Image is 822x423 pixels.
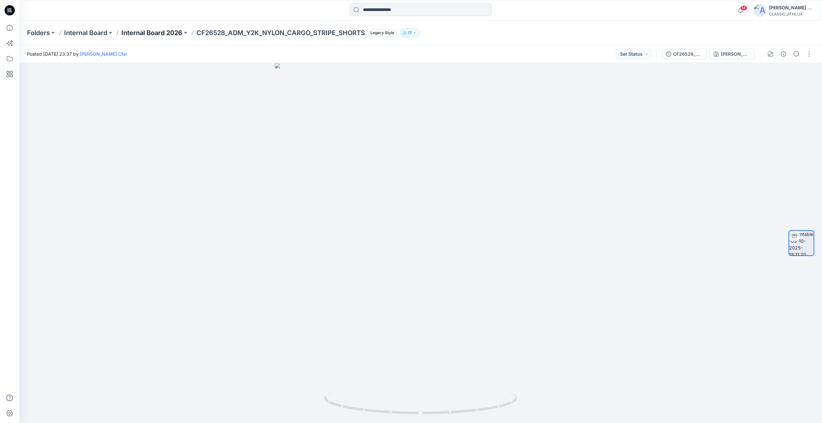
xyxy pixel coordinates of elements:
a: Internal Board 2026 [121,28,182,37]
button: CF26528_ADM_Y2K_NYLON_CARGO_STRIPE_SHORTS [662,49,707,59]
a: [PERSON_NAME] Cfai [80,51,127,57]
a: Internal Board [64,28,107,37]
button: Legacy Style [365,28,397,37]
p: CF26528_ADM_Y2K_NYLON_CARGO_STRIPE_SHORTS [196,28,365,37]
button: [PERSON_NAME] [710,49,755,59]
a: Folders [27,28,50,37]
span: Posted [DATE] 23:37 by [27,51,127,57]
img: turntable-03-10-2025-18:11:20 [789,231,814,255]
div: [PERSON_NAME] [721,51,750,58]
span: Legacy Style [368,29,397,37]
button: Details [778,49,789,59]
div: CLASSIC_ATHLUX [769,12,814,16]
div: [PERSON_NAME] Cfai [769,4,814,12]
img: avatar [753,4,766,17]
span: 14 [740,5,747,11]
div: CF26528_ADM_Y2K_NYLON_CARGO_STRIPE_SHORTS [673,51,703,58]
button: 17 [400,28,420,37]
p: 17 [408,29,412,36]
